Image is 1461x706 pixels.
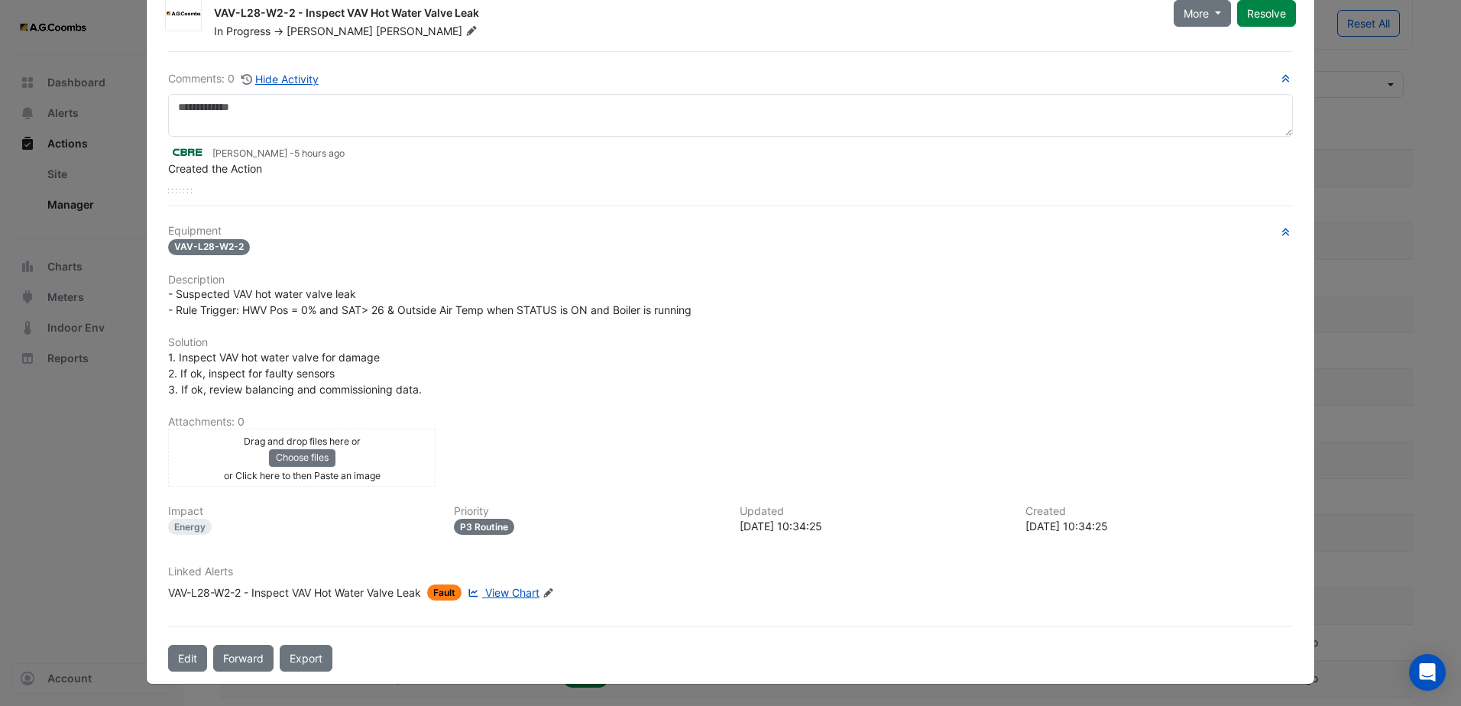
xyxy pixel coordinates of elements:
div: VAV-L28-W2-2 - Inspect VAV Hot Water Valve Leak [168,585,421,601]
button: Choose files [269,449,335,466]
button: Edit [168,645,207,672]
h6: Updated [740,505,1007,518]
h6: Impact [168,505,436,518]
button: Forward [213,645,274,672]
span: VAV-L28-W2-2 [168,239,250,255]
div: Open Intercom Messenger [1409,654,1446,691]
h6: Equipment [168,225,1293,238]
div: Energy [168,519,212,535]
span: 1. Inspect VAV hot water valve for damage 2. If ok, inspect for faulty sensors 3. If ok, review b... [168,351,422,396]
h6: Created [1025,505,1293,518]
span: [PERSON_NAME] [376,24,480,39]
a: Export [280,645,332,672]
h6: Priority [454,505,721,518]
button: Hide Activity [241,70,319,88]
div: Comments: 0 [168,70,319,88]
small: or Click here to then Paste an image [224,470,381,481]
span: - Suspected VAV hot water valve leak - Rule Trigger: HWV Pos = 0% and SAT> 26 & Outside Air Temp ... [168,287,692,316]
h6: Solution [168,336,1293,349]
fa-icon: Edit Linked Alerts [543,588,554,599]
span: More [1184,5,1209,21]
h6: Description [168,274,1293,287]
div: [DATE] 10:34:25 [1025,518,1293,534]
span: -> [274,24,283,37]
small: Drag and drop files here or [244,436,361,447]
img: AG Coombs [166,6,201,21]
span: 2025-10-08 10:34:25 [294,147,345,159]
span: Created the Action [168,162,262,175]
span: View Chart [485,586,539,599]
span: [PERSON_NAME] [287,24,373,37]
span: Fault [427,585,462,601]
h6: Attachments: 0 [168,416,1293,429]
div: VAV-L28-W2-2 - Inspect VAV Hot Water Valve Leak [214,5,1155,24]
img: CBRE Charter Hall [168,144,206,160]
span: In Progress [214,24,270,37]
a: View Chart [465,585,539,601]
div: P3 Routine [454,519,514,535]
h6: Linked Alerts [168,565,1293,578]
small: [PERSON_NAME] - [212,147,345,160]
div: [DATE] 10:34:25 [740,518,1007,534]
